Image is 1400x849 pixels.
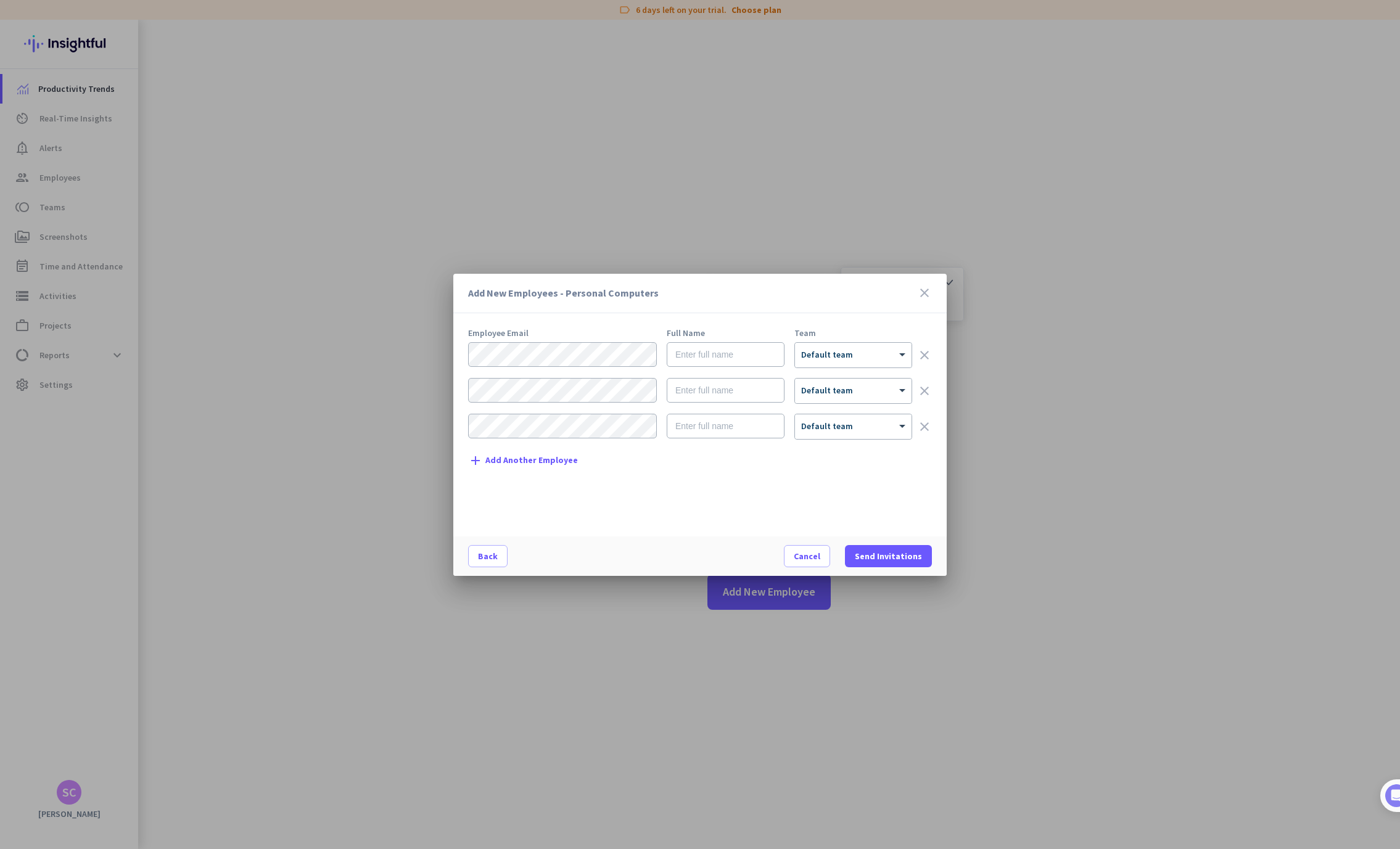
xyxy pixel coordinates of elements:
[667,378,784,403] input: Enter full name
[468,453,483,468] i: add
[485,456,578,465] span: Add Another Employee
[667,329,784,337] div: Full Name
[917,285,932,300] i: close
[917,348,932,363] i: clear
[845,545,932,567] button: Send Invitations
[468,545,508,567] button: Back
[667,414,784,438] input: Enter full name
[917,383,932,398] i: clear
[468,288,917,298] h3: Add New Employees - Personal Computers
[468,329,657,337] div: Employee Email
[855,550,922,562] span: Send Invitations
[917,419,932,434] i: clear
[794,329,912,337] div: Team
[794,550,820,562] span: Cancel
[667,342,784,367] input: Enter full name
[784,545,830,567] button: Cancel
[478,550,498,562] span: Back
